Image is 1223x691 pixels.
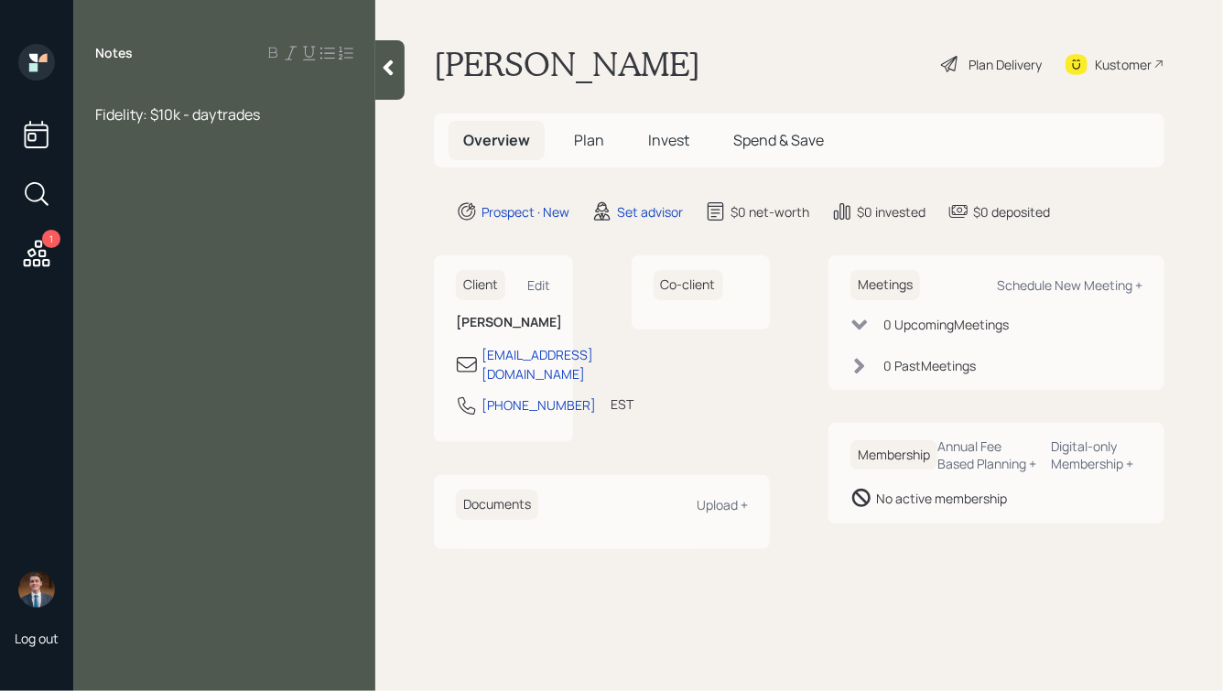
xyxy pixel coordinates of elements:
div: Kustomer [1095,55,1152,74]
div: Log out [15,630,59,647]
h6: Co-client [654,270,723,300]
h6: Client [456,270,505,300]
div: Set advisor [617,202,683,221]
div: Plan Delivery [969,55,1042,74]
h6: Meetings [850,270,920,300]
div: [PHONE_NUMBER] [482,395,596,415]
div: $0 net-worth [731,202,809,221]
div: 0 Upcoming Meeting s [883,315,1009,334]
span: Plan [574,130,604,150]
span: Invest [648,130,689,150]
div: [EMAIL_ADDRESS][DOMAIN_NAME] [482,345,593,383]
img: hunter_neumayer.jpg [18,571,55,608]
div: Prospect · New [482,202,569,221]
div: $0 invested [857,202,925,221]
h6: Membership [850,440,937,470]
div: Edit [528,276,551,294]
h6: [PERSON_NAME] [456,315,551,330]
div: $0 deposited [973,202,1050,221]
div: Digital-only Membership + [1052,437,1142,472]
div: Annual Fee Based Planning + [937,437,1037,472]
span: Overview [463,130,530,150]
span: Spend & Save [733,130,824,150]
h6: Documents [456,490,538,520]
label: Notes [95,44,133,62]
div: Schedule New Meeting + [997,276,1142,294]
div: EST [611,394,633,414]
span: Fidelity: $10k - daytrades [95,104,260,124]
div: 1 [42,230,60,248]
div: Upload + [697,496,748,513]
div: 0 Past Meeting s [883,356,976,375]
div: No active membership [876,489,1007,508]
h1: [PERSON_NAME] [434,44,700,84]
